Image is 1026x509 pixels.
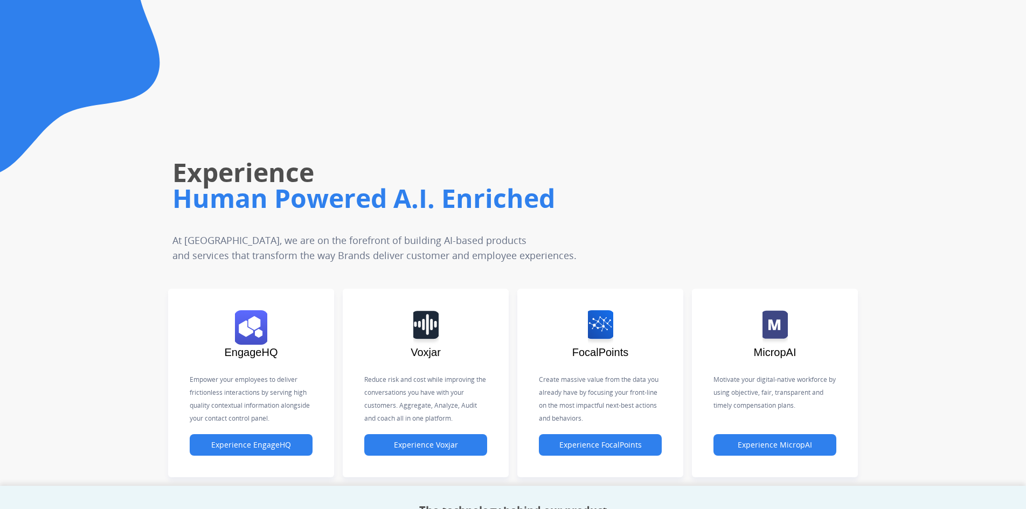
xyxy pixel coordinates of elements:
[713,373,836,412] p: Motivate your digital-native workforce by using objective, fair, transparent and timely compensat...
[713,434,836,456] button: Experience MicropAI
[713,441,836,450] a: Experience MicropAI
[413,310,439,345] img: logo
[411,346,441,358] span: Voxjar
[172,155,724,190] h1: Experience
[364,373,487,425] p: Reduce risk and cost while improving the conversations you have with your customers. Aggregate, A...
[172,181,724,215] h1: Human Powered A.I. Enriched
[539,441,662,450] a: Experience FocalPoints
[364,441,487,450] a: Experience Voxjar
[762,310,788,345] img: logo
[539,434,662,456] button: Experience FocalPoints
[190,434,313,456] button: Experience EngageHQ
[588,310,613,345] img: logo
[190,441,313,450] a: Experience EngageHQ
[225,346,278,358] span: EngageHQ
[235,310,267,345] img: logo
[539,373,662,425] p: Create massive value from the data you already have by focusing your front-line on the most impac...
[572,346,629,358] span: FocalPoints
[190,373,313,425] p: Empower your employees to deliver frictionless interactions by serving high quality contextual in...
[364,434,487,456] button: Experience Voxjar
[754,346,796,358] span: MicropAI
[172,233,655,263] p: At [GEOGRAPHIC_DATA], we are on the forefront of building AI-based products and services that tra...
